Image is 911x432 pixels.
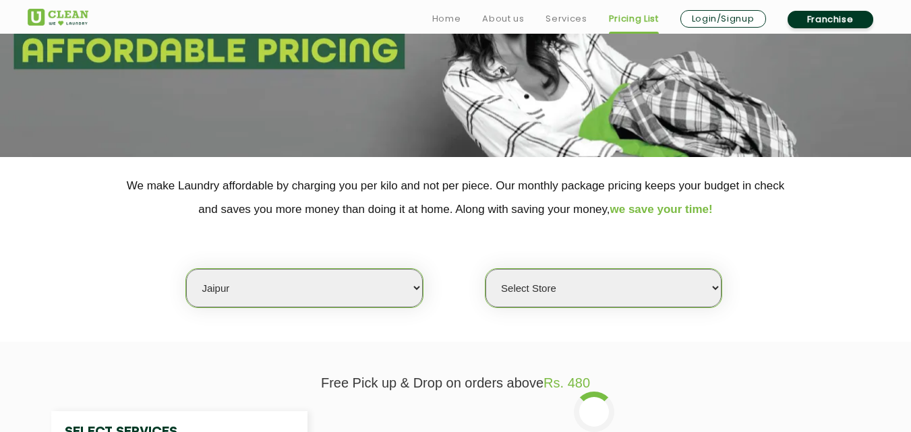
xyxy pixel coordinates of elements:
span: Rs. 480 [543,375,590,390]
a: Franchise [788,11,873,28]
a: About us [482,11,524,27]
p: We make Laundry affordable by charging you per kilo and not per piece. Our monthly package pricin... [28,174,884,221]
img: UClean Laundry and Dry Cleaning [28,9,88,26]
a: Home [432,11,461,27]
a: Login/Signup [680,10,766,28]
span: we save your time! [610,203,713,216]
a: Services [546,11,587,27]
p: Free Pick up & Drop on orders above [28,375,884,391]
a: Pricing List [609,11,659,27]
